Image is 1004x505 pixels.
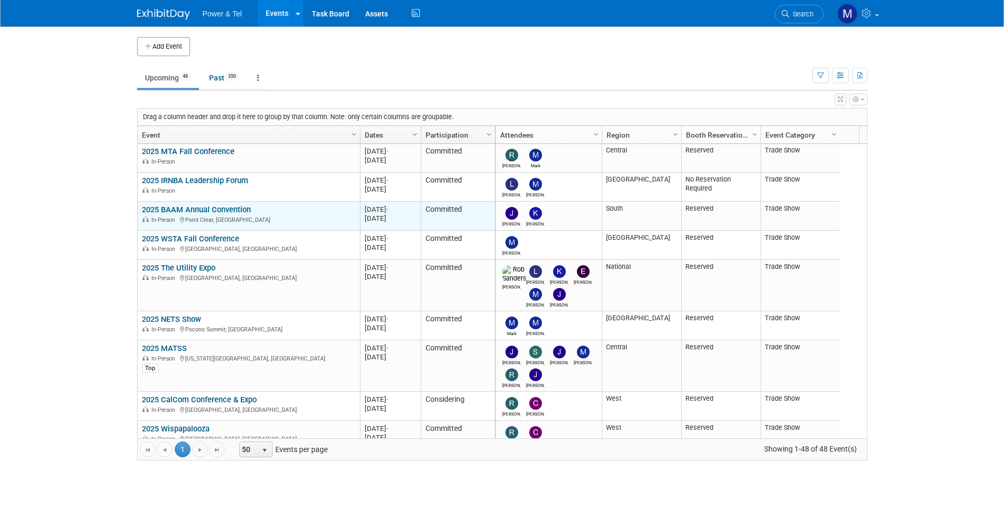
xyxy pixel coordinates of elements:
[681,392,761,421] td: Reserved
[750,130,759,139] span: Column Settings
[142,324,355,333] div: Pocono Summit, [GEOGRAPHIC_DATA]
[602,311,681,340] td: [GEOGRAPHIC_DATA]
[502,191,521,197] div: Lydia Lott
[421,260,495,311] td: Committed
[421,392,495,421] td: Considering
[526,329,545,336] div: Michael Mackeben
[602,173,681,202] td: [GEOGRAPHIC_DATA]
[142,263,215,273] a: 2025 The Utility Expo
[502,410,521,417] div: Robin Mayne
[550,278,568,285] div: Kevin Wilkes
[550,358,568,365] div: Jason Cook
[681,143,761,173] td: Reserved
[137,9,190,20] img: ExhibitDay
[151,187,178,194] span: In-Person
[670,126,681,142] a: Column Settings
[502,161,521,168] div: Robert Zuzek
[142,187,149,193] img: In-Person Event
[365,314,416,323] div: [DATE]
[142,244,355,253] div: [GEOGRAPHIC_DATA], [GEOGRAPHIC_DATA]
[761,231,840,260] td: Trade Show
[602,143,681,173] td: Central
[502,381,521,388] div: Ron Rafalzik
[505,236,518,249] img: Michael Mackeben
[365,323,416,332] div: [DATE]
[365,243,416,252] div: [DATE]
[151,275,178,282] span: In-Person
[502,358,521,365] div: Judd Bartley
[553,288,566,301] img: Jason Cook
[138,109,867,125] div: Drag a column header and drop it here to group by that column. Note: only certain columns are gro...
[550,301,568,308] div: Jason Cook
[686,126,754,144] a: Booth Reservation Status
[142,436,149,441] img: In-Person Event
[485,130,493,139] span: Column Settings
[213,446,221,454] span: Go to the last page
[365,433,416,442] div: [DATE]
[142,407,149,412] img: In-Person Event
[421,231,495,260] td: Committed
[505,207,518,220] img: James Jones
[142,126,353,144] a: Event
[151,158,178,165] span: In-Person
[142,158,149,164] img: In-Person Event
[602,392,681,421] td: West
[142,215,355,224] div: Point Clear, [GEOGRAPHIC_DATA]
[421,311,495,340] td: Committed
[142,364,159,372] div: Top
[526,191,545,197] div: Michael Mackeben
[365,424,416,433] div: [DATE]
[421,421,495,450] td: Committed
[553,265,566,278] img: Kevin Wilkes
[196,446,204,454] span: Go to the next page
[426,126,488,144] a: Participation
[505,178,518,191] img: Lydia Lott
[240,442,258,457] span: 50
[529,149,542,161] img: Mark Longtin
[421,202,495,231] td: Committed
[151,246,178,252] span: In-Person
[602,260,681,311] td: National
[529,346,542,358] img: Scott Perkins
[365,263,416,272] div: [DATE]
[761,340,840,392] td: Trade Show
[761,260,840,311] td: Trade Show
[592,130,600,139] span: Column Settings
[386,315,388,323] span: -
[142,217,149,222] img: In-Person Event
[681,421,761,450] td: Reserved
[142,344,187,353] a: 2025 MATSS
[365,344,416,353] div: [DATE]
[365,214,416,223] div: [DATE]
[761,202,840,231] td: Trade Show
[179,73,191,80] span: 48
[137,68,199,88] a: Upcoming48
[160,446,169,454] span: Go to the previous page
[502,249,521,256] div: Michael Mackeben
[502,220,521,227] div: James Jones
[789,10,813,18] span: Search
[348,126,360,142] a: Column Settings
[142,273,355,282] div: [GEOGRAPHIC_DATA], [GEOGRAPHIC_DATA]
[828,126,840,142] a: Column Settings
[386,425,388,432] span: -
[365,205,416,214] div: [DATE]
[671,130,680,139] span: Column Settings
[483,126,495,142] a: Column Settings
[386,205,388,213] span: -
[526,410,545,417] div: Chad Smith
[365,126,414,144] a: Dates
[365,272,416,281] div: [DATE]
[142,405,355,414] div: [GEOGRAPHIC_DATA], [GEOGRAPHIC_DATA]
[201,68,247,88] a: Past350
[526,161,545,168] div: Mark Longtin
[502,329,521,336] div: Mark Monteleone
[142,147,234,156] a: 2025 MTA Fall Conference
[350,130,358,139] span: Column Settings
[761,392,840,421] td: Trade Show
[411,130,419,139] span: Column Settings
[142,205,251,214] a: 2025 BAAM Annual Convention
[553,346,566,358] img: Jason Cook
[142,246,149,251] img: In-Person Event
[775,5,824,23] a: Search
